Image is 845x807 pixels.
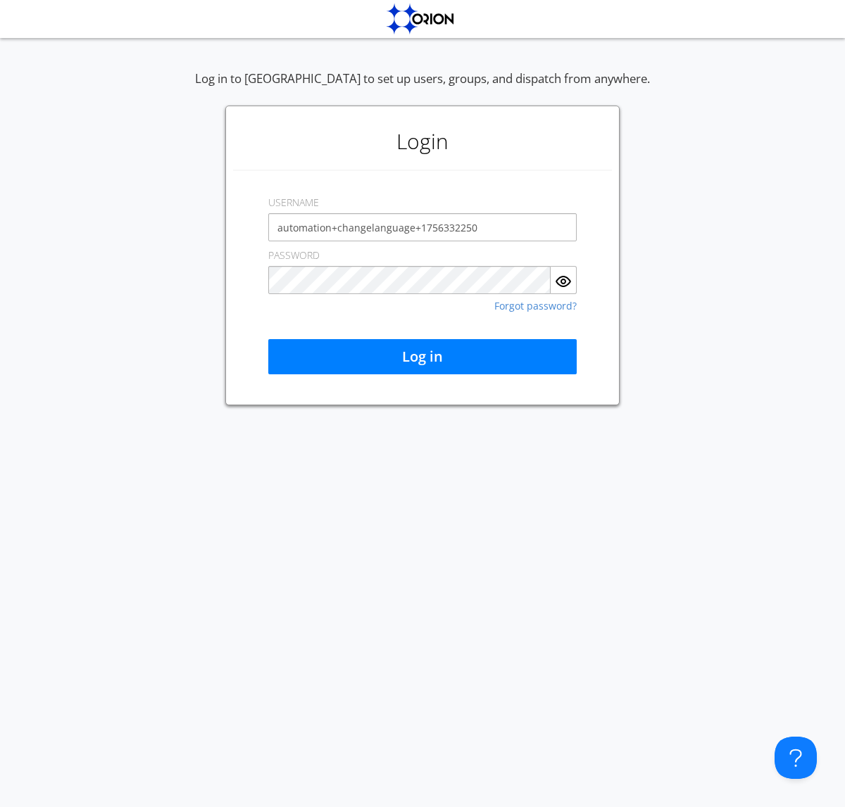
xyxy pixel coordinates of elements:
[775,737,817,779] iframe: Toggle Customer Support
[555,273,572,290] img: eye.svg
[268,339,577,374] button: Log in
[233,113,612,170] h1: Login
[268,248,320,262] label: PASSWORD
[268,196,319,210] label: USERNAME
[494,301,577,311] a: Forgot password?
[551,266,577,294] button: Show Password
[195,70,650,106] div: Log in to [GEOGRAPHIC_DATA] to set up users, groups, and dispatch from anywhere.
[268,266,551,294] input: Password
